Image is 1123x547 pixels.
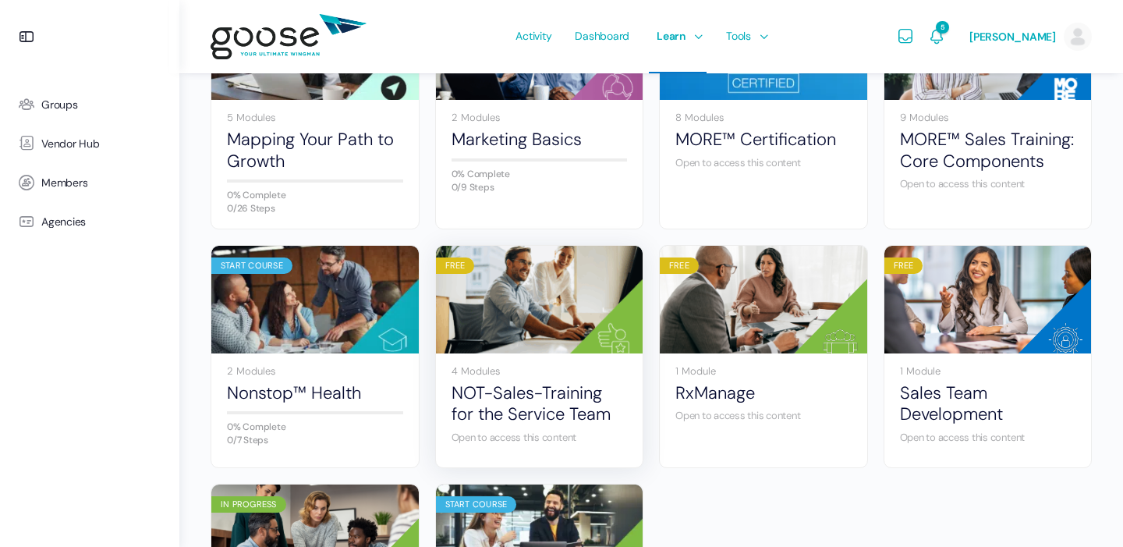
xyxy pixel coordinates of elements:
div: Start Course [436,496,517,513]
a: Start Course [211,246,419,353]
div: Free [884,258,923,274]
div: Free [436,258,475,274]
span: Agencies [41,215,86,229]
div: 5 Modules [227,112,403,123]
a: Agencies [8,202,172,241]
div: 9 Modules [900,112,1076,123]
div: 4 Modules [452,366,628,376]
span: 5 [936,21,949,34]
div: 0/7 Steps [227,435,403,445]
a: Marketing Basics [452,129,628,150]
a: RxManage [675,382,852,403]
a: MORE™ Sales Training: Core Components [900,129,1076,172]
div: Open to access this content [675,409,852,423]
a: Sales Team Development [900,382,1076,425]
a: Free [436,246,643,353]
iframe: Chat Widget [1045,472,1123,547]
a: Free [660,246,867,353]
div: Open to access this content [675,156,852,170]
a: NOT-Sales-Training for the Service Team [452,382,628,425]
a: Groups [8,85,172,124]
div: 1 Module [675,366,852,376]
div: Start Course [211,258,292,274]
a: Members [8,163,172,202]
a: Nonstop™ Health [227,382,403,403]
div: Free [660,258,699,274]
div: 1 Module [900,366,1076,376]
span: [PERSON_NAME] [969,30,1056,44]
span: Members [41,176,87,190]
div: Open to access this content [900,431,1076,445]
div: In Progress [211,496,286,513]
a: MORE™ Certification [675,129,852,150]
div: 0/26 Steps [227,204,403,213]
div: Open to access this content [452,431,628,445]
div: Open to access this content [900,177,1076,191]
a: Free [884,246,1092,353]
div: 0% Complete [227,190,403,200]
a: Mapping Your Path to Growth [227,129,403,172]
div: 8 Modules [675,112,852,123]
span: Groups [41,98,78,112]
div: 0% Complete [227,422,403,432]
div: 2 Modules [452,112,628,123]
span: Vendor Hub [41,137,100,151]
div: 0/9 Steps [452,183,628,192]
div: 2 Modules [227,366,403,376]
a: Vendor Hub [8,124,172,163]
div: 0% Complete [452,169,628,179]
